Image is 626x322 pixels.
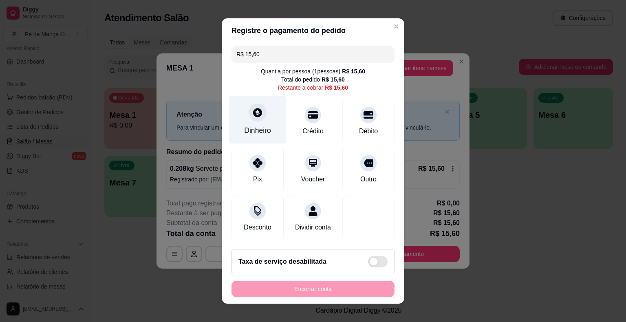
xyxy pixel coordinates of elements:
div: Dinheiro [244,125,271,136]
h2: Taxa de serviço desabilitada [238,257,326,267]
header: Registre o pagamento do pedido [222,18,404,43]
div: Restante a cobrar [278,84,348,92]
div: R$ 15,60 [342,67,365,75]
div: Quantia por pessoa ( 1 pessoas) [261,67,365,75]
button: Close [390,20,403,33]
input: Ex.: hambúrguer de cordeiro [236,46,390,62]
div: R$ 15,60 [325,84,348,92]
div: Voucher [301,174,325,184]
div: Outro [360,174,377,184]
div: Dividir conta [295,223,331,232]
div: Débito [359,126,378,136]
div: Pix [253,174,262,184]
div: Desconto [244,223,271,232]
div: Total do pedido [281,75,345,84]
div: R$ 15,60 [322,75,345,84]
div: Crédito [302,126,324,136]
